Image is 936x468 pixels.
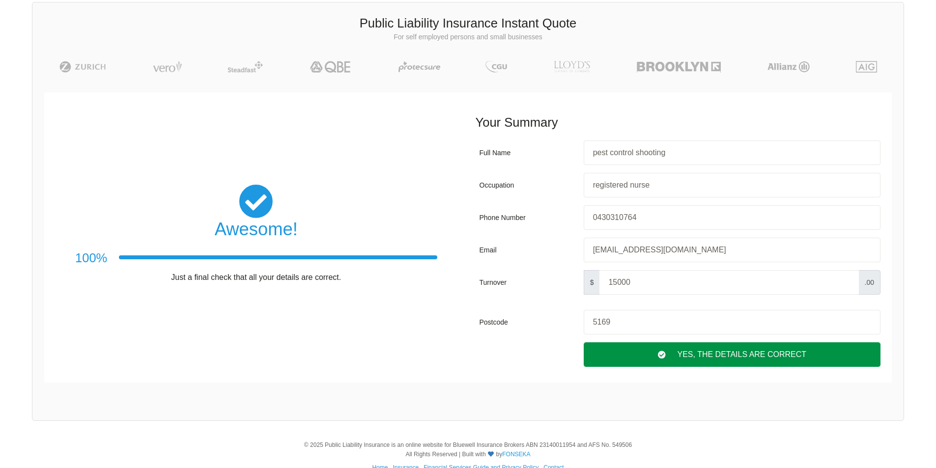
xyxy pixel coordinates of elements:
[395,61,444,73] img: Protecsure | Public Liability Insurance
[148,61,186,73] img: Vero | Public Liability Insurance
[584,205,880,230] input: Your phone number, eg: +61xxxxxxxxxx / 0xxxxxxxxx
[633,61,725,73] img: Brooklyn | Public Liability Insurance
[40,32,896,42] p: For self employed persons and small businesses
[480,238,580,262] div: Email
[599,270,858,295] input: Your turnover
[584,310,880,334] input: Your postcode
[75,219,437,240] h2: Awesome!
[480,140,580,165] div: Full Name
[584,270,600,295] span: $
[476,114,885,132] h3: Your Summary
[480,205,580,230] div: Phone Number
[480,270,580,295] div: Turnover
[584,238,880,262] input: Your email
[858,270,880,295] span: .00
[75,249,107,267] h3: 100%
[584,140,880,165] input: Your first and last names
[852,61,881,73] img: AIG | Public Liability Insurance
[55,61,111,73] img: Zurich | Public Liability Insurance
[482,61,511,73] img: CGU | Public Liability Insurance
[502,451,530,458] a: FONSEKA
[763,61,815,73] img: Allianz | Public Liability Insurance
[75,272,437,283] p: Just a final check that all your details are correct.
[40,15,896,32] h3: Public Liability Insurance Instant Quote
[480,310,580,334] div: Postcode
[584,342,880,367] div: Yes, The Details are correct
[304,61,357,73] img: QBE | Public Liability Insurance
[584,173,880,197] input: Your occupation
[224,61,267,73] img: Steadfast | Public Liability Insurance
[480,173,580,197] div: Occupation
[548,61,596,73] img: LLOYD's | Public Liability Insurance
